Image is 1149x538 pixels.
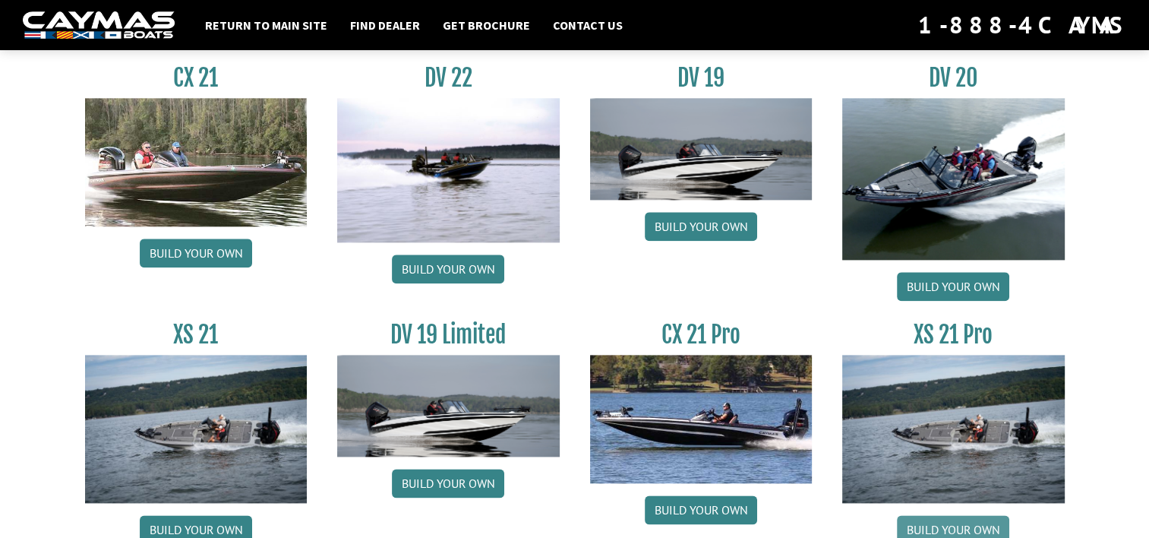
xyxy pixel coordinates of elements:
a: Build your own [392,255,504,283]
h3: CX 21 Pro [590,321,813,349]
a: Find Dealer [342,15,428,35]
img: dv-19-ban_from_website_for_caymas_connect.png [337,355,560,457]
a: Build your own [140,239,252,267]
img: XS_21_thumbnail.jpg [85,355,308,503]
a: Contact Us [545,15,630,35]
h3: DV 20 [842,64,1065,92]
img: DV_20_from_website_for_caymas_connect.png [842,98,1065,260]
img: XS_21_thumbnail.jpg [842,355,1065,503]
h3: DV 19 [590,64,813,92]
a: Build your own [645,212,757,241]
h3: XS 21 [85,321,308,349]
img: CX-21Pro_thumbnail.jpg [590,355,813,483]
div: 1-888-4CAYMAS [918,8,1126,42]
img: CX21_thumb.jpg [85,98,308,226]
img: DV22_original_motor_cropped_for_caymas_connect.jpg [337,98,560,242]
a: Return to main site [197,15,335,35]
a: Build your own [392,469,504,498]
a: Build your own [897,272,1009,301]
img: white-logo-c9c8dbefe5ff5ceceb0f0178aa75bf4bb51f6bca0971e226c86eb53dfe498488.png [23,11,175,40]
h3: DV 22 [337,64,560,92]
h3: DV 19 Limited [337,321,560,349]
h3: CX 21 [85,64,308,92]
a: Build your own [645,495,757,524]
h3: XS 21 Pro [842,321,1065,349]
img: dv-19-ban_from_website_for_caymas_connect.png [590,98,813,200]
a: Get Brochure [435,15,538,35]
